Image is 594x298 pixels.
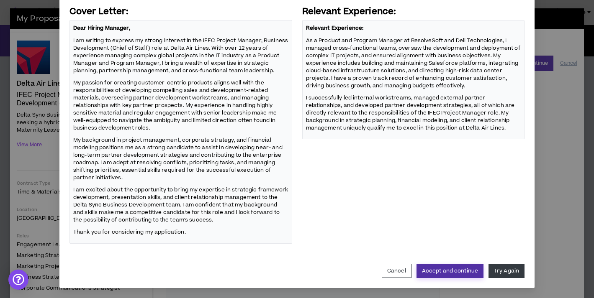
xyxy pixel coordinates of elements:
button: Try Again [489,264,525,278]
p: I am writing to express my strong interest in the IFEC Project Manager, Business Development (Chi... [73,36,288,75]
strong: Dear Hiring Manager, [73,24,130,32]
button: Cancel [382,264,411,278]
button: Accept and continue [417,264,483,278]
p: My passion for creating customer-centric products aligns well with the responsibilities of develo... [73,78,288,132]
p: Thank you for considering my application. [73,228,288,237]
p: Relevant Experience: [302,6,525,18]
div: Open Intercom Messenger [8,270,28,290]
p: As a Product and Program Manager at ResolveSoft and Dell Technologies, I managed cross-functional... [306,36,521,90]
strong: Relevant Experience: [306,24,364,32]
p: I successfully led internal workstreams, managed external partner relationships, and developed pa... [306,93,521,132]
p: My background in project management, corporate strategy, and financial modeling positions me as a... [73,135,288,182]
p: Cover Letter: [69,6,292,18]
p: I am excited about the opportunity to bring my expertise in strategic framework development, pres... [73,186,288,224]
